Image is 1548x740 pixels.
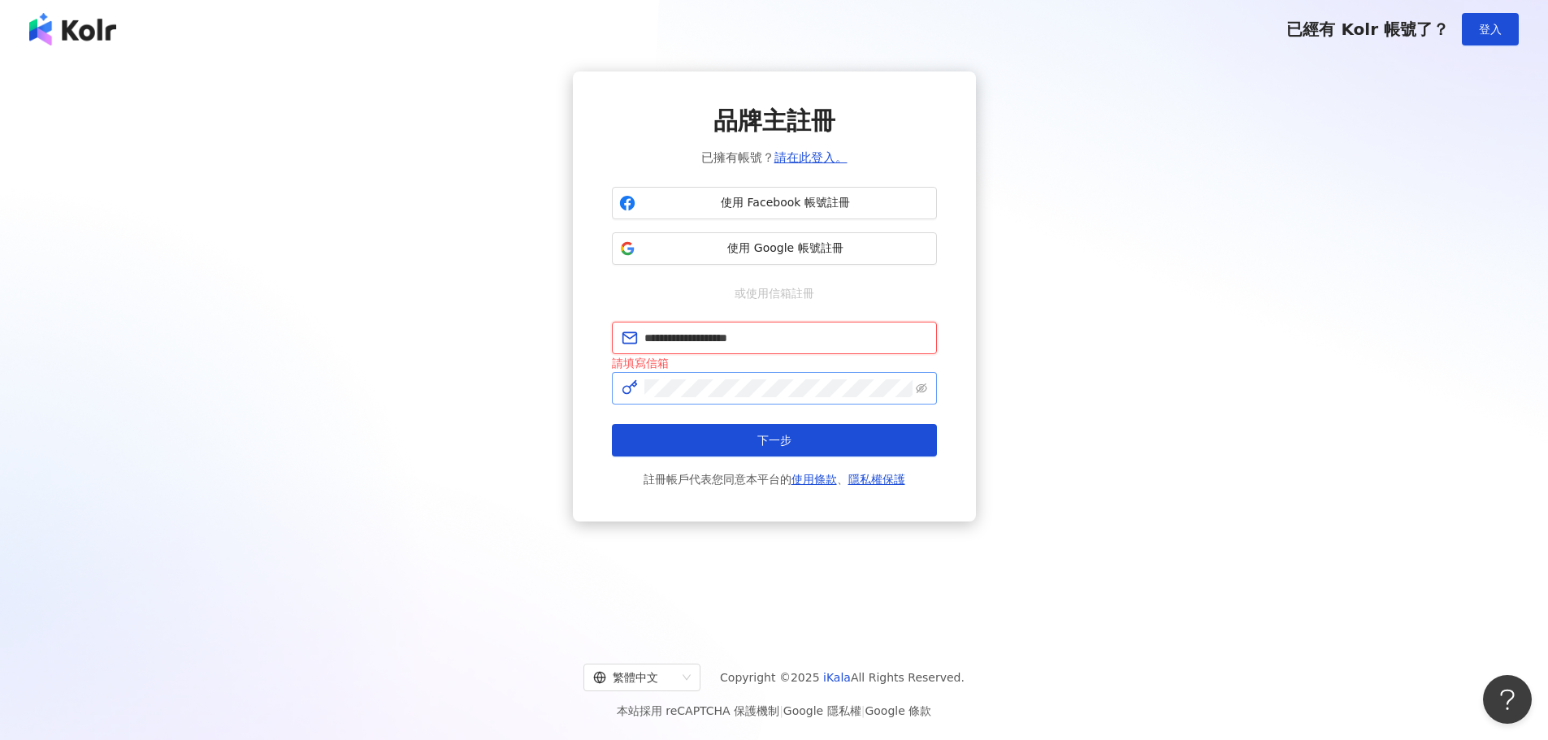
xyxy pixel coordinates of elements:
[791,473,837,486] a: 使用條款
[1483,675,1532,724] iframe: Help Scout Beacon - Open
[642,240,930,257] span: 使用 Google 帳號註冊
[29,13,116,45] img: logo
[612,424,937,457] button: 下一步
[701,148,848,167] span: 已擁有帳號？
[642,195,930,211] span: 使用 Facebook 帳號註冊
[1286,19,1449,39] span: 已經有 Kolr 帳號了？
[617,701,931,721] span: 本站採用 reCAPTCHA 保護機制
[916,383,927,394] span: eye-invisible
[774,150,848,165] a: 請在此登入。
[1462,13,1519,45] button: 登入
[823,671,851,684] a: iKala
[720,668,965,687] span: Copyright © 2025 All Rights Reserved.
[865,704,931,717] a: Google 條款
[779,704,783,717] span: |
[593,664,676,690] div: 繁體中文
[612,232,937,265] button: 使用 Google 帳號註冊
[848,473,905,486] a: 隱私權保護
[757,434,791,447] span: 下一步
[644,470,905,489] span: 註冊帳戶代表您同意本平台的 、
[723,284,826,302] span: 或使用信箱註冊
[1479,23,1502,36] span: 登入
[612,354,937,372] div: 請填寫信箱
[861,704,865,717] span: |
[783,704,861,717] a: Google 隱私權
[713,104,835,138] span: 品牌主註冊
[612,187,937,219] button: 使用 Facebook 帳號註冊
